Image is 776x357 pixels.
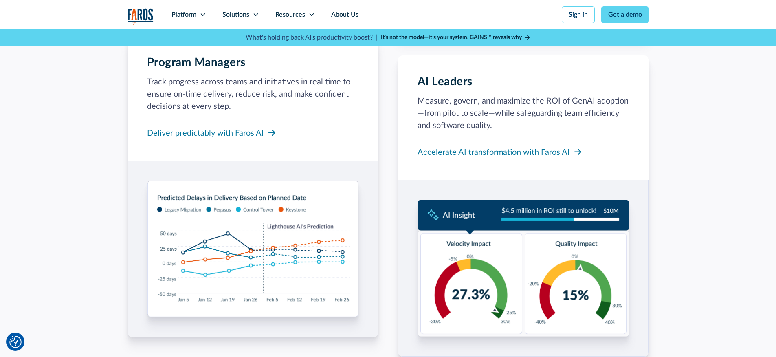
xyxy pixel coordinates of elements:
[147,126,277,141] a: Deliver predictably with Faros AI
[171,10,196,20] div: Platform
[147,127,264,139] div: Deliver predictably with Faros AI
[222,10,249,20] div: Solutions
[147,76,359,112] p: Track progress across teams and initiatives in real time to ensure on-time delivery, reduce risk,...
[601,6,649,23] a: Get a demo
[246,33,378,42] p: What's holding back AI's productivity boost? |
[562,6,595,23] a: Sign in
[147,181,358,317] img: An image of the Faros AI Dashboard
[418,95,629,132] p: Measure, govern, and maximize the ROI of GenAI adoption—from pilot to scale—while safeguarding te...
[418,146,570,159] div: Accelerate AI transformation with Faros AI
[275,10,305,20] div: Resources
[418,200,629,337] img: Two gauges measuring Velocity and Quality impact of ai coding assistants
[128,8,154,25] a: home
[418,145,583,160] a: Accelerate AI transformation with Faros AI
[381,35,522,40] strong: It’s not the model—it’s your system. GAINS™ reveals why
[147,56,246,70] h3: Program Managers
[418,75,473,89] h3: AI Leaders
[128,8,154,25] img: Logo of the analytics and reporting company Faros.
[381,33,531,42] a: It’s not the model—it’s your system. GAINS™ reveals why
[9,336,22,348] button: Cookie Settings
[9,336,22,348] img: Revisit consent button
